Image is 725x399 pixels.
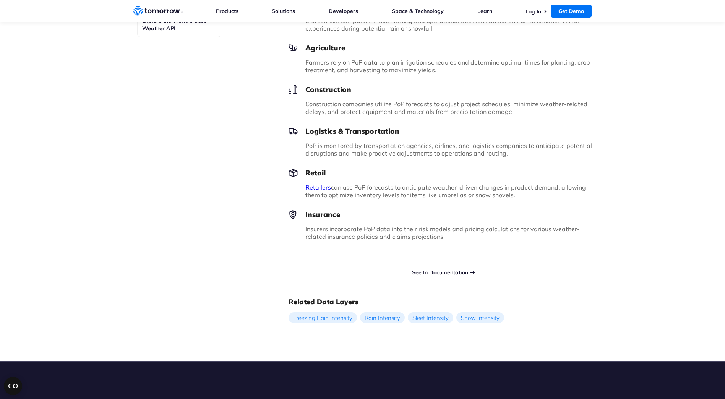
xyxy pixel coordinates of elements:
h2: Related Data Layers [289,297,592,307]
span: PoP is monitored by transportation agencies, airlines, and logistics companies to anticipate pote... [305,142,592,157]
a: Solutions [272,8,295,15]
h3: Construction [289,85,592,94]
h3: Logistics & Transportation [289,127,592,136]
a: Get Demo [551,5,592,18]
a: Space & Technology [392,8,444,15]
a: Log In [526,8,541,15]
span: Insurers incorporate PoP data into their risk models and pricing calculations for various weather... [305,225,580,240]
a: Sleet Intensity [408,312,453,323]
a: Retailers [305,183,331,191]
a: Snow Intensity [456,312,504,323]
a: Developers [329,8,358,15]
h3: Insurance [289,210,592,219]
button: Open CMP widget [4,377,22,395]
a: See In Documentation [412,269,468,276]
a: Home link [133,5,183,17]
h3: Retail [289,168,592,177]
h3: Agriculture [289,43,592,52]
a: Rain Intensity [360,312,405,323]
h3: Explore the World’s Best Weather API [142,17,216,32]
a: Products [216,8,238,15]
span: can use PoP forecasts to anticipate weather-driven changes in product demand, allowing them to op... [305,183,586,199]
span: Construction companies utilize PoP forecasts to adjust project schedules, minimize weather-relate... [305,100,587,115]
a: Freezing Rain Intensity [289,312,357,323]
a: Learn [477,8,492,15]
span: Farmers rely on PoP data to plan irrigation schedules and determine optimal times for planting, c... [305,58,590,74]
